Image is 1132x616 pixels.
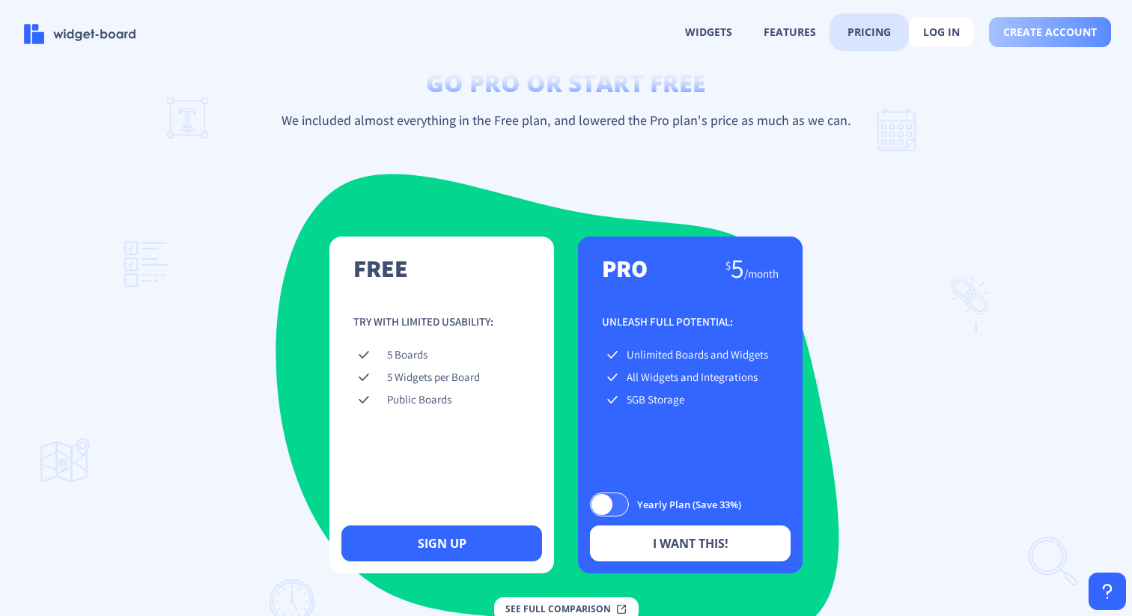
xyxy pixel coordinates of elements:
[1003,26,1097,38] span: create account
[384,367,530,389] td: 5 Widgets per Board
[748,266,779,281] span: month
[672,18,746,46] button: widgets
[909,17,974,47] button: log in
[353,314,530,329] div: Try with limited usability:
[602,314,779,329] div: Unleash full potential:
[384,389,530,412] td: Public Boards
[602,260,648,275] div: pro
[24,24,136,44] img: logo-name.svg
[384,344,530,367] td: 5 Boards
[624,389,779,412] td: 5GB Storage
[353,260,408,275] div: free
[725,258,731,272] span: $
[750,18,830,46] button: features
[624,367,779,389] td: All Widgets and Integrations
[590,525,791,561] button: i want this!
[989,17,1111,47] button: create account
[731,250,744,285] span: 5
[629,495,741,513] span: Yearly Plan (Save 33%)
[341,525,542,561] button: sign up
[744,266,779,281] span: /
[624,344,779,367] td: Unlimited Boards and Widgets
[834,18,904,46] button: pricing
